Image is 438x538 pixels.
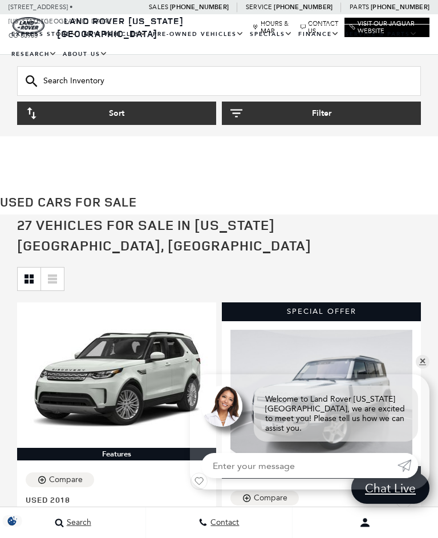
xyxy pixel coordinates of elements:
[170,3,229,11] a: [PHONE_NUMBER]
[17,448,216,460] div: Features
[254,493,287,503] div: Compare
[222,102,421,125] button: Filter
[371,3,429,11] a: [PHONE_NUMBER]
[201,453,398,478] input: Enter your message
[60,45,111,64] a: About Us
[293,508,438,537] button: Open user profile menu
[9,25,429,64] nav: Main Navigation
[350,20,424,35] a: Visit Our Jaguar Website
[274,3,332,11] a: [PHONE_NUMBER]
[295,25,342,45] a: Finance
[17,102,216,125] button: Sort
[26,472,94,487] button: Compare Vehicle
[190,472,208,494] button: Save Vehicle
[230,330,412,466] img: 2020 Land Rover Defender 110 SE
[222,302,421,321] div: Special Offer
[208,518,239,528] span: Contact
[301,20,339,35] a: Contact Us
[17,66,421,96] input: Search Inventory
[13,17,44,34] img: Land Rover
[230,491,299,505] button: Compare Vehicle
[9,3,112,39] a: [STREET_ADDRESS] • [US_STATE][GEOGRAPHIC_DATA], CO 80905
[26,494,208,516] a: Used 2018Discovery HSE Luxury
[26,505,199,516] span: Discovery HSE Luxury
[64,518,91,528] span: Search
[57,15,184,40] a: Land Rover [US_STATE][GEOGRAPHIC_DATA]
[342,25,420,45] a: Service & Parts
[247,25,295,45] a: Specials
[254,386,418,442] div: Welcome to Land Rover [US_STATE][GEOGRAPHIC_DATA], we are excited to meet you! Please tell us how...
[150,25,247,45] a: Pre-Owned Vehicles
[253,20,294,35] a: Hours & Map
[17,216,311,254] span: 27 Vehicles for Sale in [US_STATE][GEOGRAPHIC_DATA], [GEOGRAPHIC_DATA]
[201,386,242,427] img: Agent profile photo
[26,494,199,505] span: Used 2018
[26,311,208,447] img: 2018 Land Rover Discovery HSE Luxury
[81,25,150,45] a: New Vehicles
[13,17,44,34] a: land-rover
[398,453,418,478] a: Submit
[9,25,81,45] a: EXPRESS STORE
[49,475,83,485] div: Compare
[9,45,60,64] a: Research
